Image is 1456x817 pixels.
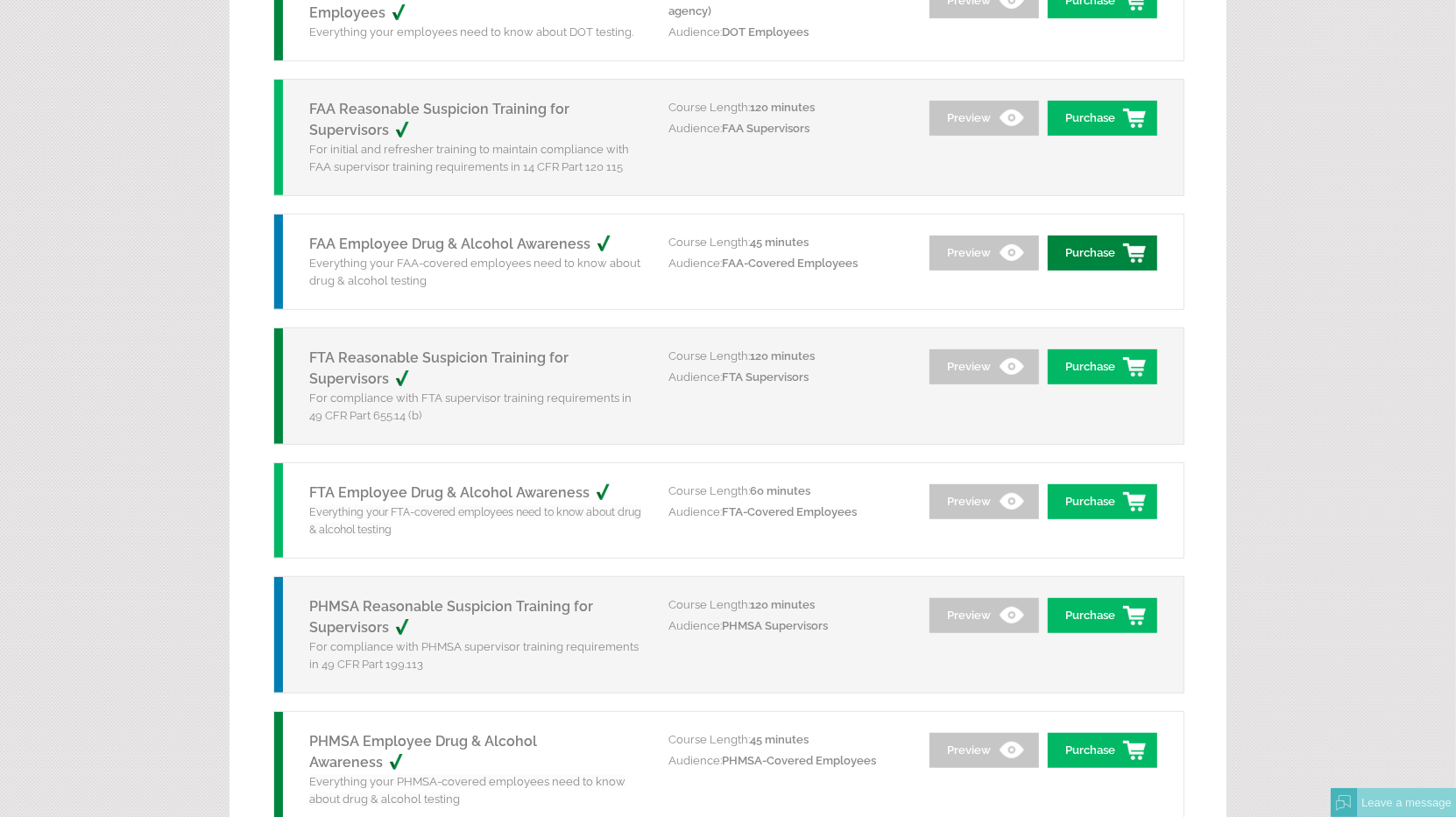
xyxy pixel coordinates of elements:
p: For compliance with PHMSA supervisor training requirements in 49 CFR Part 199.113 [309,638,642,673]
p: Course Length: [668,97,905,118]
span: PHMSA Supervisors [722,619,828,632]
span: FAA-Covered Employees [722,257,858,270]
p: Audience: [668,367,905,388]
span: For initial and refresher training to maintain compliance with FAA supervisor training requiremen... [309,143,629,173]
p: Course Length: [668,232,905,253]
a: Purchase [1048,484,1157,519]
img: Offline [1336,795,1352,811]
span: 45 minutes [750,236,809,249]
span: 120 minutes [750,101,815,114]
p: Everything your FAA-covered employees need to know about drug & alcohol testing [309,255,642,290]
a: Preview [929,236,1039,271]
p: Audience: [668,118,905,139]
span: Everything your PHMSA-covered employees need to know about drug & alcohol testing [309,775,626,806]
span: 60 minutes [750,484,810,497]
a: Preview [929,101,1039,136]
a: Purchase [1048,349,1157,384]
div: Leave a message [1357,788,1456,817]
a: PHMSA Employee Drug & Alcohol Awareness [309,733,537,771]
span: FAA Supervisors [722,122,809,135]
span: FTA-Covered Employees [722,505,857,518]
a: Purchase [1048,236,1157,271]
a: Purchase [1048,101,1157,136]
a: FTA Employee Drug & Alcohol Awareness [309,484,629,501]
a: PHMSA Reasonable Suspicion Training for Supervisors [309,598,593,636]
p: Audience: [668,750,905,771]
span: PHMSA-Covered Employees [722,754,876,767]
p: Course Length: [668,346,905,367]
span: 120 minutes [750,349,815,363]
p: Audience: [668,616,905,637]
p: Audience: [668,253,905,274]
p: Course Length: [668,481,905,502]
p: Course Length: [668,729,905,750]
a: Preview [929,598,1039,633]
a: Preview [929,484,1039,519]
span: 120 minutes [750,598,815,611]
a: Purchase [1048,598,1157,633]
a: FAA Employee Drug & Alcohol Awareness [309,236,630,252]
a: FTA Reasonable Suspicion Training for Supervisors [309,349,569,387]
span: For compliance with FTA supervisor training requirements in 49 CFR Part 655.14 (b) [309,391,632,422]
span: FTA Supervisors [722,370,809,384]
p: Everything your employees need to know about DOT testing. [309,24,642,41]
span: Everything your FTA-covered employees need to know about drug & alcohol testing [309,505,641,536]
p: Audience: [668,502,905,523]
p: Course Length: [668,595,905,616]
a: Purchase [1048,733,1157,768]
span: 45 minutes [750,733,809,746]
a: Preview [929,733,1039,768]
a: Preview [929,349,1039,384]
p: Audience: [668,22,905,43]
span: DOT Employees [722,25,809,39]
a: FAA Reasonable Suspicion Training for Supervisors [309,101,569,138]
